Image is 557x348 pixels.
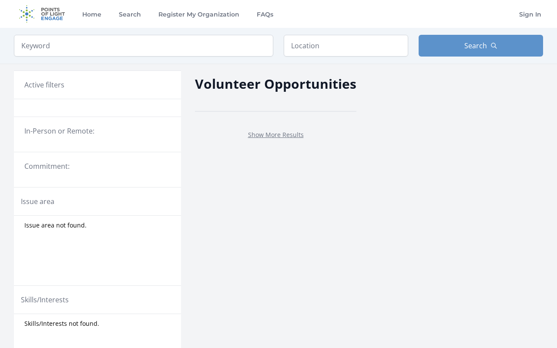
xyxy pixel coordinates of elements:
legend: In-Person or Remote: [24,126,171,136]
legend: Issue area [21,196,54,207]
span: Issue area not found. [24,221,87,230]
span: Skills/Interests not found. [24,319,99,328]
h3: Active filters [24,80,64,90]
h2: Volunteer Opportunities [195,74,356,94]
span: Search [464,40,487,51]
input: Location [284,35,408,57]
a: Show More Results [248,130,304,139]
button: Search [419,35,543,57]
legend: Skills/Interests [21,294,69,305]
input: Keyword [14,35,273,57]
legend: Commitment: [24,161,171,171]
